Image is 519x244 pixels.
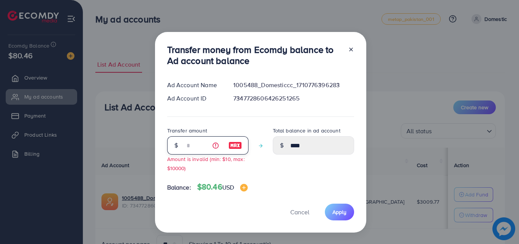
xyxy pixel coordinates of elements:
[197,182,248,192] h4: $80.46
[228,141,242,150] img: image
[325,204,354,220] button: Apply
[227,81,360,89] div: 1005488_Domesticcc_1710776396283
[167,127,207,134] label: Transfer amount
[273,127,340,134] label: Total balance in ad account
[222,183,234,191] span: USD
[227,94,360,103] div: 7347728606426251265
[240,184,248,191] img: image
[161,94,228,103] div: Ad Account ID
[167,183,191,192] span: Balance:
[290,208,309,216] span: Cancel
[167,155,245,171] small: Amount is invalid (min: $10, max: $10000)
[281,204,319,220] button: Cancel
[167,44,342,66] h3: Transfer money from Ecomdy balance to Ad account balance
[161,81,228,89] div: Ad Account Name
[332,208,347,216] span: Apply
